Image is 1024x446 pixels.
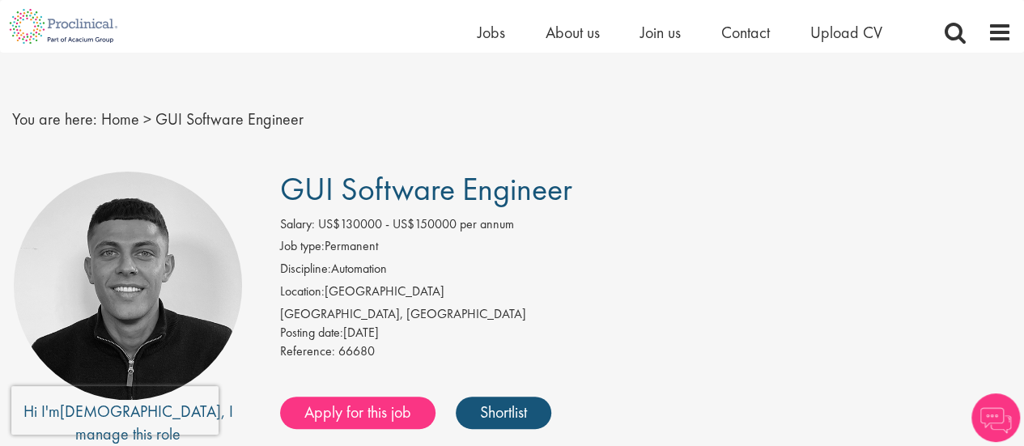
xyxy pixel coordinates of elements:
span: GUI Software Engineer [155,108,304,130]
span: > [143,108,151,130]
label: Discipline: [280,260,331,278]
a: Shortlist [456,397,551,429]
img: imeage of recruiter Christian Andersen [14,172,242,400]
li: Permanent [280,237,1012,260]
label: Reference: [280,342,335,361]
div: [GEOGRAPHIC_DATA], [GEOGRAPHIC_DATA] [280,305,1012,324]
span: You are here: [12,108,97,130]
a: Contact [721,22,770,43]
label: Location: [280,282,325,301]
a: About us [546,22,600,43]
img: Chatbot [971,393,1020,442]
iframe: reCAPTCHA [11,386,219,435]
span: 66680 [338,342,375,359]
a: Upload CV [810,22,882,43]
div: [DATE] [280,324,1012,342]
a: Jobs [478,22,505,43]
li: Automation [280,260,1012,282]
span: GUI Software Engineer [280,168,572,210]
a: Apply for this job [280,397,436,429]
span: Posting date: [280,324,343,341]
a: breadcrumb link [101,108,139,130]
span: US$130000 - US$150000 per annum [318,215,514,232]
a: Join us [640,22,681,43]
label: Salary: [280,215,315,234]
label: Job type: [280,237,325,256]
li: [GEOGRAPHIC_DATA] [280,282,1012,305]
